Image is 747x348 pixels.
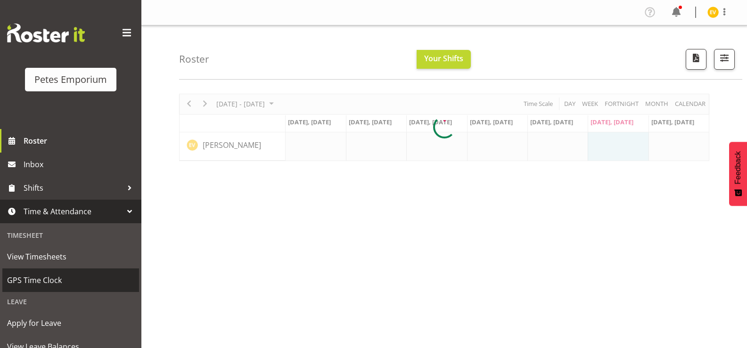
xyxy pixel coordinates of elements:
[417,50,471,69] button: Your Shifts
[7,24,85,42] img: Rosterit website logo
[686,49,706,70] button: Download a PDF of the roster according to the set date range.
[7,316,134,330] span: Apply for Leave
[179,54,209,65] h4: Roster
[7,273,134,287] span: GPS Time Clock
[24,181,123,195] span: Shifts
[2,268,139,292] a: GPS Time Clock
[7,250,134,264] span: View Timesheets
[424,53,463,64] span: Your Shifts
[2,292,139,311] div: Leave
[179,94,709,161] div: Timeline Week of August 23, 2025
[734,151,742,184] span: Feedback
[2,245,139,268] a: View Timesheets
[24,204,123,219] span: Time & Attendance
[24,134,137,148] span: Roster
[34,73,107,87] div: Petes Emporium
[729,142,747,206] button: Feedback - Show survey
[2,311,139,335] a: Apply for Leave
[707,7,719,18] img: eva-vailini10223.jpg
[24,157,137,171] span: Inbox
[714,49,735,70] button: Filter Shifts
[2,226,139,245] div: Timesheet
